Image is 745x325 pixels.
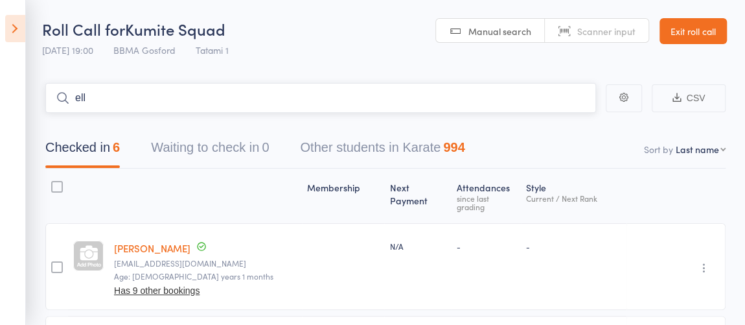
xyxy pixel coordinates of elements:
div: Style [521,175,626,217]
button: Has 9 other bookings [114,285,200,296]
div: Membership [302,175,384,217]
div: N/A [389,241,446,252]
span: Tatami 1 [196,43,229,56]
div: Current / Next Rank [526,194,621,202]
div: - [526,241,621,252]
button: Other students in Karate994 [300,134,464,168]
button: Waiting to check in0 [151,134,269,168]
span: [DATE] 19:00 [42,43,93,56]
span: Manual search [468,25,531,38]
div: 994 [443,140,464,154]
input: Search by name [45,83,596,113]
span: Age: [DEMOGRAPHIC_DATA] years 1 months [114,271,273,282]
div: 6 [113,140,120,154]
div: Next Payment [384,175,451,217]
span: Scanner input [577,25,636,38]
span: Roll Call for [42,18,125,40]
div: since last grading [457,194,516,211]
small: iironborn@gmail.com [114,259,297,268]
label: Sort by [644,143,673,156]
button: Checked in6 [45,134,120,168]
a: [PERSON_NAME] [114,241,190,255]
button: CSV [652,84,726,112]
div: 0 [262,140,269,154]
div: Last name [676,143,719,156]
div: - [457,241,516,252]
span: BBMA Gosford [113,43,176,56]
a: Exit roll call [659,18,727,44]
span: Kumite Squad [125,18,225,40]
div: Atten­dances [452,175,521,217]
